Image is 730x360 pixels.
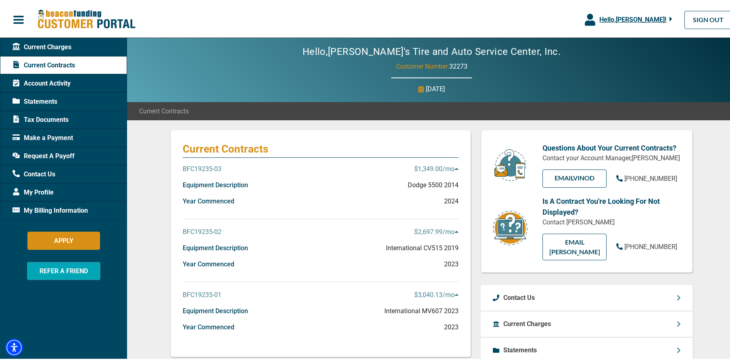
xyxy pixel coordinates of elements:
p: Statements [503,344,537,354]
p: Dodge 5500 2014 [408,179,459,188]
a: EMAILVinod [542,168,607,186]
p: International CV515 2019 [386,242,459,251]
p: Current Charges [503,318,551,327]
p: BFC19235-02 [183,226,221,235]
img: Beacon Funding Customer Portal Logo [37,8,136,28]
span: Statements [13,95,57,105]
img: customer-service.png [492,147,528,180]
p: BFC19235-01 [183,289,221,298]
span: My Billing Information [13,204,88,214]
p: Equipment Description [183,179,248,188]
a: [PHONE_NUMBER] [616,241,677,250]
p: [DATE] [426,83,445,92]
p: $3,040.13 /mo [414,289,459,298]
button: APPLY [27,230,100,248]
span: [PHONE_NUMBER] [624,241,677,249]
p: Contact Us [503,291,535,301]
p: BFC19235-03 [183,163,221,172]
span: My Profile [13,186,54,196]
p: Equipment Description [183,305,248,314]
p: 2023 [444,258,459,268]
p: Current Contracts [183,141,459,154]
p: Year Commenced [183,321,234,331]
p: $1,349.00 /mo [414,163,459,172]
span: Tax Documents [13,113,69,123]
a: [PHONE_NUMBER] [616,172,677,182]
span: Make a Payment [13,132,73,141]
span: 32273 [449,61,467,69]
span: Current Charges [13,41,71,50]
p: International MV607 2023 [384,305,459,314]
span: Customer Number: [396,61,449,69]
span: Request A Payoff [13,150,75,159]
h2: Hello, [PERSON_NAME]'s Tire and Auto Service Center, Inc. [278,44,585,56]
button: REFER A FRIEND [27,260,100,278]
p: Equipment Description [183,242,248,251]
span: [PHONE_NUMBER] [624,173,677,181]
span: Current Contracts [139,105,189,115]
span: Account Activity [13,77,71,87]
p: Contact your Account Manager, [PERSON_NAME] [542,152,680,161]
p: 2024 [444,195,459,205]
p: 2023 [444,321,459,331]
span: Hello, [PERSON_NAME] ! [599,14,666,22]
p: Questions About Your Current Contracts? [542,141,680,152]
p: Is A Contract You're Looking For Not Displayed? [542,194,680,216]
p: $2,697.99 /mo [414,226,459,235]
div: Accessibility Menu [5,337,23,355]
span: Contact Us [13,168,55,178]
p: Year Commenced [183,258,234,268]
p: Year Commenced [183,195,234,205]
p: Contact [PERSON_NAME] [542,216,680,226]
span: Current Contracts [13,59,75,69]
img: contract-icon.png [492,208,528,245]
a: EMAIL [PERSON_NAME] [542,232,607,259]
